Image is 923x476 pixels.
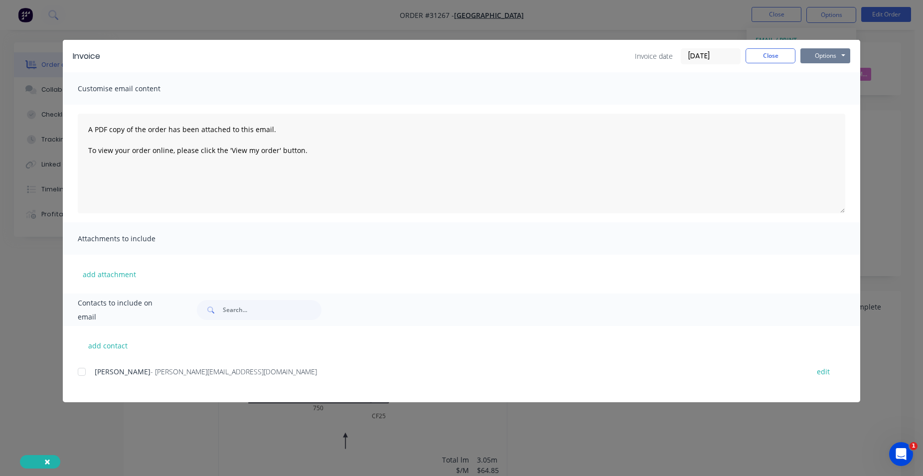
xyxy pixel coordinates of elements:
[635,51,673,61] span: Invoice date
[34,450,60,474] button: Close
[73,50,100,62] div: Invoice
[223,300,321,320] input: Search...
[78,114,845,213] textarea: A PDF copy of the order has been attached to this email. To view your order online, please click ...
[800,48,850,63] button: Options
[78,82,187,96] span: Customise email content
[151,367,317,376] span: - [PERSON_NAME][EMAIL_ADDRESS][DOMAIN_NAME]
[889,442,913,466] iframe: Intercom live chat
[910,442,918,450] span: 1
[811,365,836,378] button: edit
[78,267,141,282] button: add attachment
[95,367,151,376] span: [PERSON_NAME]
[78,296,172,324] span: Contacts to include on email
[746,48,795,63] button: Close
[78,338,138,353] button: add contact
[78,232,187,246] span: Attachments to include
[44,455,50,469] span: ×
